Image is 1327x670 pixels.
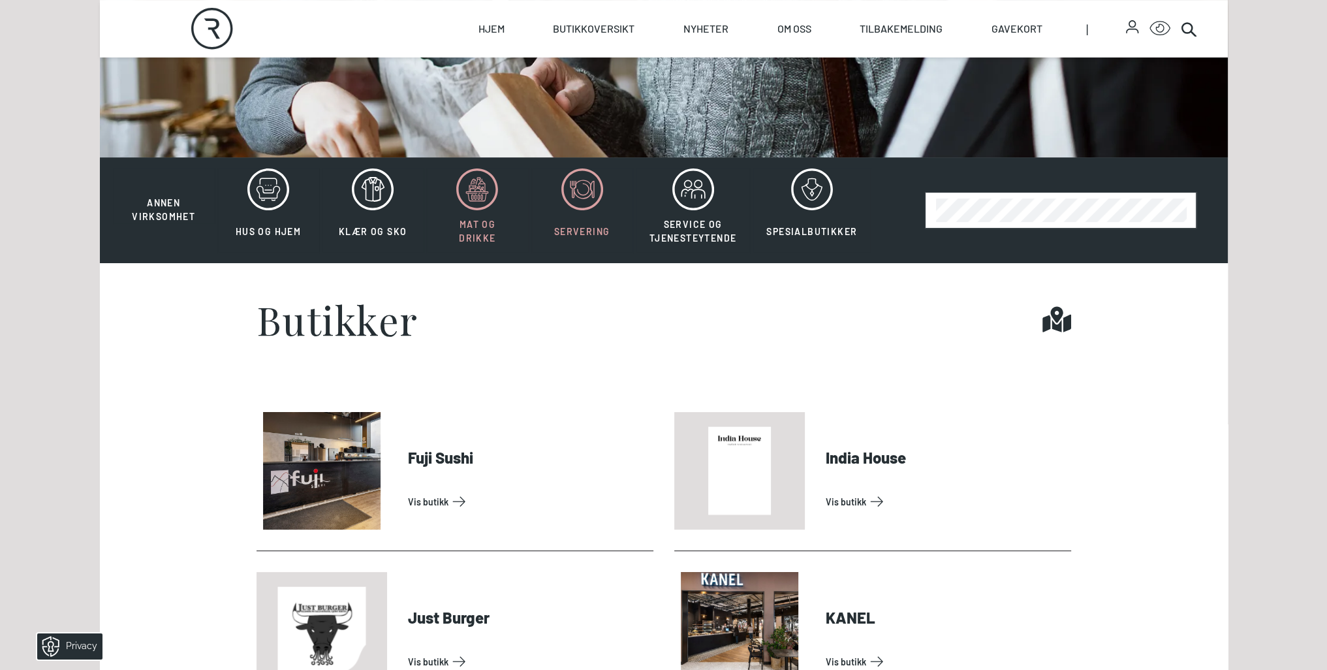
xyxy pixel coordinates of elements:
span: Spesialbutikker [766,226,857,237]
span: Klær og sko [339,226,407,237]
span: Service og tjenesteytende [649,219,737,244]
h1: Butikker [257,300,418,339]
iframe: Manage Preferences [13,629,119,663]
button: Klær og sko [322,168,424,253]
a: Vis Butikk: Fuji Sushi [408,491,648,512]
button: Open Accessibility Menu [1149,18,1170,39]
button: Service og tjenesteytende [636,168,751,253]
span: Servering [554,226,610,237]
span: Mat og drikke [459,219,495,244]
span: Hus og hjem [236,226,301,237]
button: Hus og hjem [217,168,319,253]
button: Spesialbutikker [753,168,871,253]
button: Mat og drikke [426,168,528,253]
button: Annen virksomhet [113,168,215,224]
button: Servering [531,168,633,253]
a: Vis Butikk: India House [826,491,1066,512]
span: Annen virksomhet [132,197,195,222]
